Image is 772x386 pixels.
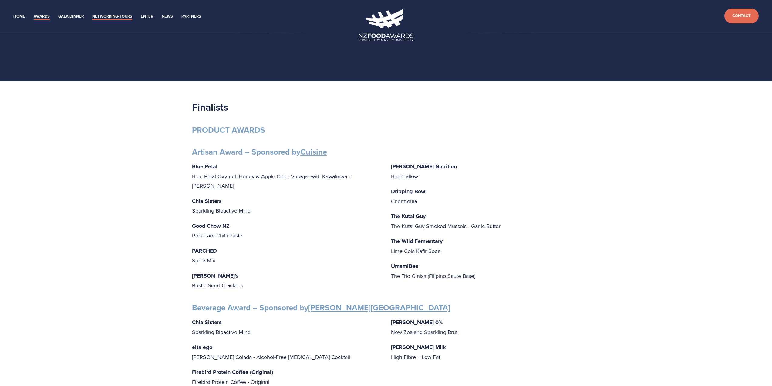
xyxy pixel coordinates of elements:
[192,124,265,136] strong: PRODUCT AWARDS
[192,197,222,205] strong: Chia Sisters
[391,162,457,170] strong: [PERSON_NAME] Nutrition
[58,13,84,20] a: Gala Dinner
[34,13,50,20] a: Awards
[391,212,426,220] strong: The Kutai Guy
[192,247,217,255] strong: PARCHED
[192,196,381,216] p: Sparkling Bioactive Mind
[391,261,580,281] p: The Trio Ginisa (Filipino Saute Base)
[391,342,580,362] p: High Fibre + Low Fat
[192,222,230,230] strong: Good Chow NZ
[192,100,228,114] strong: Finalists
[308,302,450,313] a: [PERSON_NAME][GEOGRAPHIC_DATA]
[391,187,427,195] strong: Dripping Bowl
[162,13,173,20] a: News
[192,146,327,158] strong: Artisan Award – Sponsored by
[391,262,418,270] strong: UmamiBee
[92,13,132,20] a: Networking-Tours
[192,342,381,362] p: [PERSON_NAME] Colada - Alcohol-Free [MEDICAL_DATA] Cocktail
[391,162,580,181] p: Beef Tallow
[192,162,217,170] strong: Blue Petal
[192,162,381,191] p: Blue Petal Oxymel: Honey & Apple Cider Vinegar with Kawakawa + [PERSON_NAME]
[13,13,25,20] a: Home
[141,13,153,20] a: Enter
[192,317,381,337] p: Sparkling Bioactive Mind
[181,13,201,20] a: Partners
[391,317,580,337] p: New Zealand Sparkling Brut
[192,302,450,313] strong: Beverage Award – Sponsored by
[192,318,222,326] strong: Chia Sisters
[192,271,381,290] p: Rustic Seed Crackers
[391,236,580,256] p: Lime Cola Kefir Soda
[391,343,446,351] strong: [PERSON_NAME] Milk
[391,186,580,206] p: Chermoula
[192,246,381,265] p: Spritz Mix
[192,272,238,280] strong: [PERSON_NAME]'s
[192,343,212,351] strong: elta ego
[724,9,759,23] a: Contact
[391,318,443,326] strong: [PERSON_NAME] 0%
[391,211,580,231] p: The Kutai Guy Smoked Mussels - Garlic Butter
[192,221,381,241] p: Pork Lard Chilli Paste
[300,146,327,158] a: Cuisine
[391,237,443,245] strong: The Wild Fermentary
[192,368,273,376] strong: Firebird Protein Coffee (Original)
